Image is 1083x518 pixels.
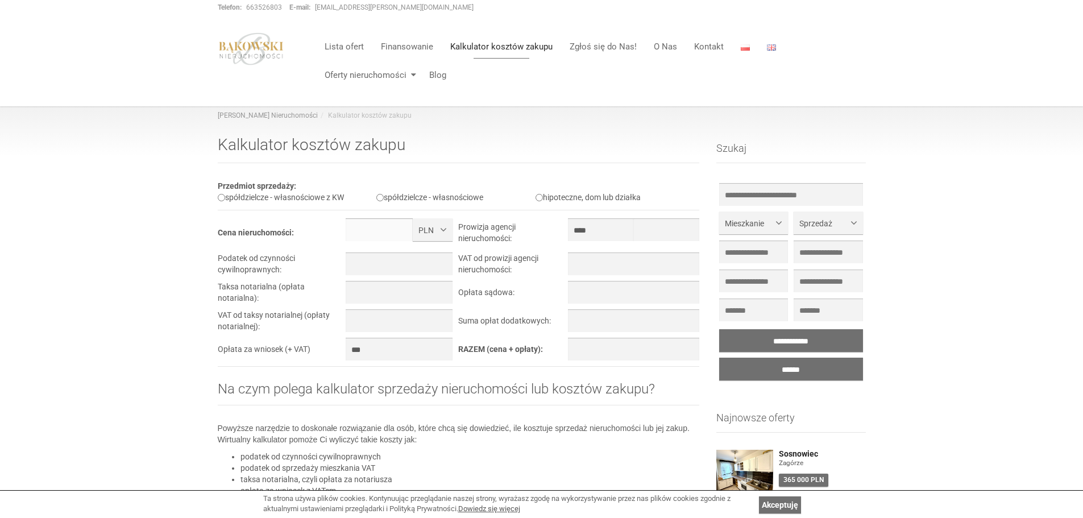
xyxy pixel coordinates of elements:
[240,485,700,496] li: opłata za wniosek z VATem
[218,252,346,281] td: Podatek od czynności cywilnoprawnych:
[719,212,788,234] button: Mieszkanie
[218,181,296,190] b: Przedmiot sprzedaży:
[458,504,520,513] a: Dowiedz się więcej
[240,474,700,485] li: taksa notarialna, czyli opłata za notariusza
[725,218,774,229] span: Mieszkanie
[741,44,750,51] img: Polski
[316,35,372,58] a: Lista ofert
[536,194,543,201] input: hipoteczne, dom lub działka
[561,35,645,58] a: Zgłoś się do Nas!
[218,136,700,163] h1: Kalkulator kosztów zakupu
[376,193,483,202] label: spółdzielcze - własnościowe
[240,451,700,462] li: podatek od czynności cywilnoprawnych
[316,64,421,86] a: Oferty nieruchomości
[376,194,384,201] input: spółdzielcze - własnościowe
[246,3,282,11] a: 663526803
[645,35,686,58] a: O Nas
[458,252,567,281] td: VAT od prowizji agencji nieruchomości:
[218,194,225,201] input: spółdzielcze - własnościowe z KW
[767,44,776,51] img: English
[799,218,848,229] span: Sprzedaż
[779,458,866,468] figure: Zagórze
[240,462,700,474] li: podatek od sprzedaży mieszkania VAT
[442,35,561,58] a: Kalkulator kosztów zakupu
[263,494,753,515] div: Ta strona używa plików cookies. Kontynuując przeglądanie naszej strony, wyrażasz zgodę na wykorzy...
[218,309,346,338] td: VAT od taksy notarialnej (opłaty notarialnej):
[289,3,310,11] strong: E-mail:
[315,3,474,11] a: [EMAIL_ADDRESS][PERSON_NAME][DOMAIN_NAME]
[686,35,732,58] a: Kontakt
[413,218,453,241] button: PLN
[218,111,318,119] a: [PERSON_NAME] Nieruchomości
[218,382,700,405] h2: Na czym polega kalkulator sprzedaży nieruchomości lub kosztów zakupu?
[218,422,700,445] p: Powyższe narzędzie to doskonałe rozwiązanie dla osób, które chcą się dowiedzieć, ile kosztuje spr...
[794,212,862,234] button: Sprzedaż
[418,225,438,236] span: PLN
[372,35,442,58] a: Finansowanie
[218,3,242,11] strong: Telefon:
[536,193,641,202] label: hipoteczne, dom lub działka
[218,32,285,65] img: logo
[318,111,412,121] li: Kalkulator kosztów zakupu
[458,345,543,354] b: RAZEM (cena + opłaty):
[458,218,567,252] td: Prowizja agencji nieruchomości:
[218,338,346,366] td: Opłata za wniosek (+ VAT)
[716,412,866,433] h3: Najnowsze oferty
[458,281,567,309] td: Opłata sądowa:
[218,281,346,309] td: Taksa notarialna (opłata notarialna):
[759,496,801,513] a: Akceptuję
[421,64,446,86] a: Blog
[716,143,866,163] h3: Szukaj
[218,228,294,237] b: Cena nieruchomości:
[458,309,567,338] td: Suma opłat dodatkowych:
[779,450,866,458] a: Sosnowiec
[218,193,344,202] label: spółdzielcze - własnościowe z KW
[779,474,828,487] div: 365 000 PLN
